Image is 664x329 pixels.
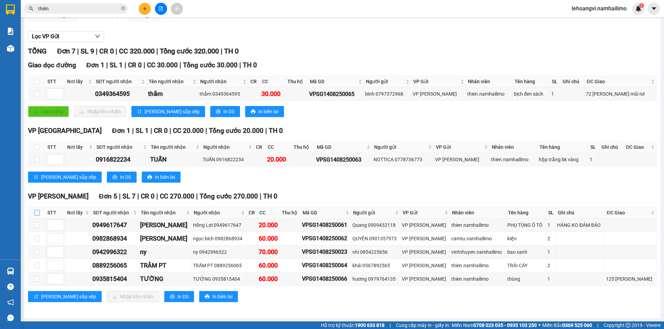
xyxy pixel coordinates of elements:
[635,6,642,12] img: icon-new-feature
[7,28,14,35] img: solution-icon
[194,209,240,216] span: Người nhận
[221,47,222,55] span: |
[94,87,147,101] td: 0349364595
[402,275,449,283] div: VP [PERSON_NAME]
[317,143,365,151] span: Mã GD
[34,175,38,180] span: sort-ascending
[401,232,450,245] td: VP Phạm Ngũ Lão
[251,109,256,115] span: printer
[302,261,350,270] div: VPSG1408250064
[67,143,87,151] span: Nơi lấy
[28,47,47,55] span: TỔNG
[121,6,125,12] span: close-circle
[174,6,179,11] span: aim
[648,3,660,15] button: caret-down
[651,6,657,12] span: caret-down
[216,109,221,115] span: printer
[490,142,538,153] th: Nhân viên
[451,275,505,283] div: thien.namhailimo
[29,6,34,11] span: search
[160,192,194,200] span: CC 270.000
[542,321,592,329] span: Miền Bắc
[193,221,246,229] div: Hồng Lợi 0949617647
[507,248,545,256] div: bao xanh
[292,142,315,153] th: Thu hộ
[156,47,158,55] span: |
[321,321,385,329] span: Hỗ trợ kỹ thuật:
[352,235,399,242] div: QUYÊN 0901357973
[6,4,15,15] img: logo-vxr
[402,221,449,229] div: VP [PERSON_NAME]
[92,274,138,284] div: 0935815404
[120,173,131,181] span: In DS
[600,142,624,153] th: Ghi chú
[260,192,261,200] span: |
[310,78,357,85] span: Mã GD
[92,234,138,243] div: 0982868934
[539,156,587,163] div: hộp trắng bk vàng
[205,127,207,135] span: |
[239,61,241,69] span: |
[352,221,399,229] div: Quang 0909432118
[352,275,399,283] div: hương 0979764135
[196,192,198,200] span: |
[7,299,14,306] span: notification
[403,209,443,216] span: VP Gửi
[92,261,138,270] div: 0889256065
[99,192,117,200] span: Đơn 5
[301,272,351,286] td: VPSG1408250066
[259,220,279,230] div: 20.000
[141,192,155,200] span: CR 0
[451,221,505,229] div: thien.namhailimo
[28,106,69,117] button: uploadGiao hàng
[149,78,191,85] span: Tên người nhận
[169,127,171,135] span: |
[309,90,363,98] div: VPSG1408250065
[140,234,191,243] div: [PERSON_NAME]
[140,274,191,284] div: TƯỜNG
[81,47,94,55] span: SL 9
[5,45,62,53] div: 30.000
[209,127,264,135] span: Tổng cước 20.000
[86,61,105,69] span: Đơn 1
[590,156,598,163] div: 1
[46,76,65,87] th: STT
[92,220,138,230] div: 0949617647
[46,142,65,153] th: STT
[112,127,130,135] span: Đơn 1
[473,322,537,328] strong: 0708 023 035 - 0935 103 250
[451,248,505,256] div: vinhthuyen.namhailimo
[139,272,192,286] td: TƯỜNG
[401,219,450,232] td: VP Phạm Ngũ Lão
[280,207,301,219] th: Thu hộ
[131,106,205,117] button: sort-ascending[PERSON_NAME] sắp xếp
[224,47,239,55] span: TH 0
[352,262,399,269] div: khải 0567892565
[302,248,350,256] div: VPSG1408250023
[205,294,210,300] span: printer
[74,106,126,117] button: downloadNhập kho nhận
[506,207,546,219] th: Tên hàng
[626,143,649,151] span: ĐC Giao
[491,156,536,163] div: thien.namhailimo
[150,127,152,135] span: |
[28,127,102,135] span: VP [GEOGRAPHIC_DATA]
[140,247,191,257] div: ny
[355,322,385,328] strong: 1900 633 818
[96,155,147,164] div: 0916822234
[158,6,163,11] span: file-add
[164,291,194,302] button: printerIn DS
[562,322,592,328] strong: 0369 525 060
[121,6,125,10] span: close-circle
[160,47,219,55] span: Tổng cước 320.000
[41,293,96,300] span: [PERSON_NAME] sắp xếp
[259,234,279,243] div: 60.000
[547,221,555,229] div: 1
[149,153,202,166] td: TUẤN
[286,76,308,87] th: Thu hộ
[538,324,541,327] span: ⚪️
[267,155,290,164] div: 20.000
[193,275,246,283] div: TƯỜNG 0935815404
[550,76,561,87] th: SL
[507,235,545,242] div: kiện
